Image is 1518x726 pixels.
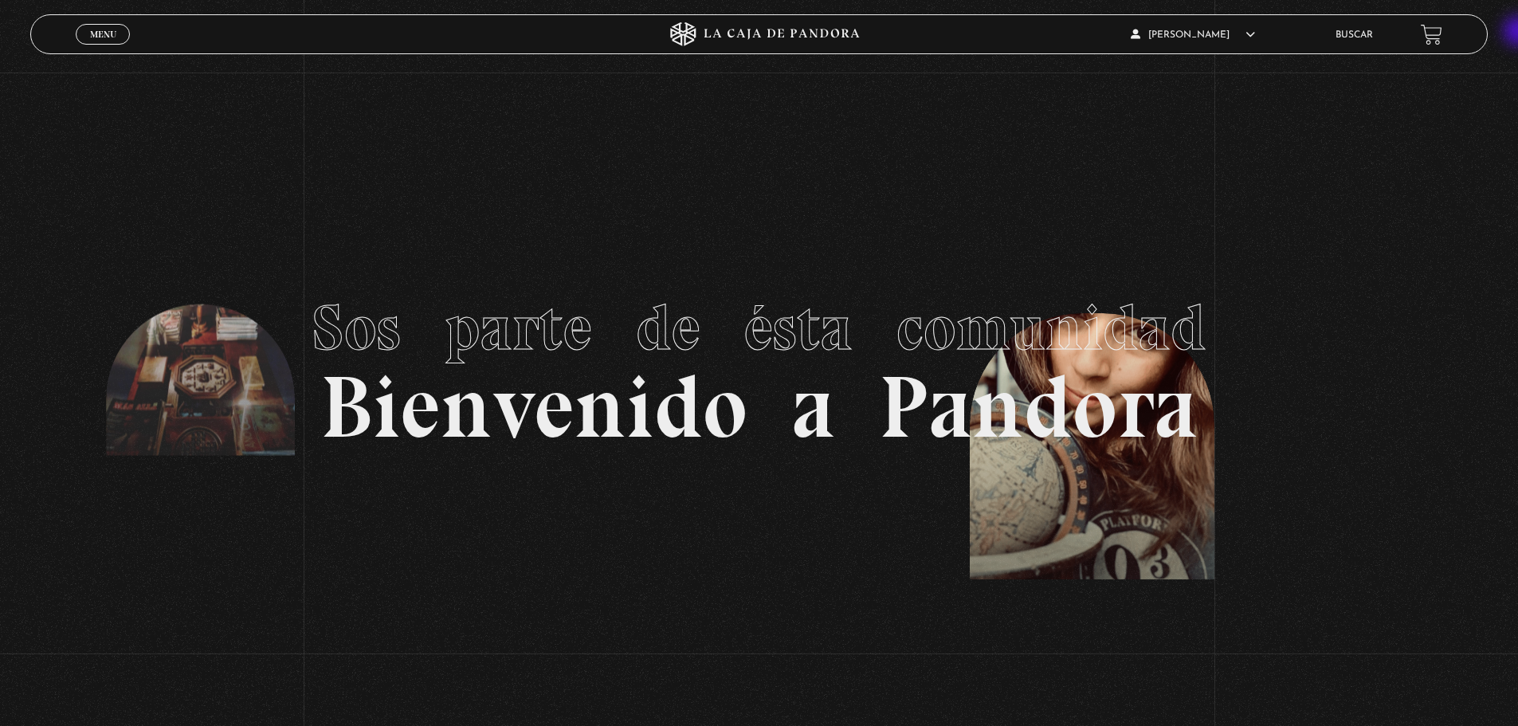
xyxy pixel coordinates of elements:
[1421,24,1442,45] a: View your shopping cart
[84,43,122,54] span: Cerrar
[312,276,1206,451] h1: Bienvenido a Pandora
[1131,30,1255,40] span: [PERSON_NAME]
[1336,30,1373,40] a: Buscar
[312,289,1206,366] span: Sos parte de ésta comunidad
[90,29,116,39] span: Menu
